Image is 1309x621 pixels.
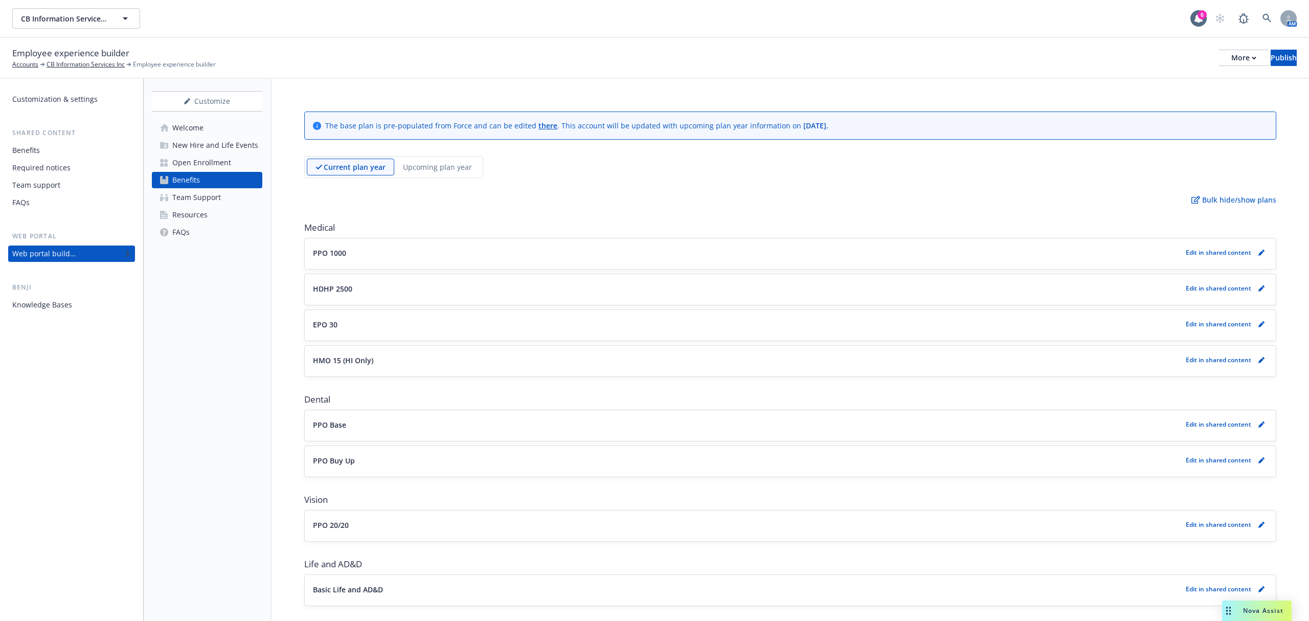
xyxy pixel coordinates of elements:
[12,246,76,262] div: Web portal builder
[313,419,346,430] p: PPO Base
[21,13,109,24] span: CB Information Services Inc
[152,92,262,111] div: Customize
[12,297,72,313] div: Knowledge Bases
[304,221,1276,234] span: Medical
[1222,601,1292,621] button: Nova Assist
[47,60,125,69] a: CB Information Services Inc
[403,162,472,172] p: Upcoming plan year
[8,282,135,293] div: Benji
[313,355,373,366] p: HMO 15 (HI Only)
[172,137,258,153] div: New Hire and Life Events
[538,121,557,130] a: there
[152,91,262,112] button: Customize
[1186,420,1251,429] p: Edit in shared content
[304,558,1276,570] span: Life and AD&D
[8,91,135,107] a: Customization & settings
[1255,454,1268,467] a: pencil
[8,177,135,193] a: Team support
[8,231,135,241] div: Web portal
[1186,320,1251,328] p: Edit in shared content
[1198,10,1207,19] div: 6
[557,121,803,130] span: . This account will be updated with upcoming plan year information on
[1271,50,1297,66] button: Publish
[8,194,135,211] a: FAQs
[152,120,262,136] a: Welcome
[152,207,262,223] a: Resources
[1255,282,1268,295] a: pencil
[172,224,190,240] div: FAQs
[12,194,30,211] div: FAQs
[12,60,38,69] a: Accounts
[1186,520,1251,529] p: Edit in shared content
[1191,194,1276,205] p: Bulk hide/show plans
[1222,601,1235,621] div: Drag to move
[313,520,1182,530] button: PPO 20/20
[304,494,1276,506] span: Vision
[172,189,221,206] div: Team Support
[313,584,1182,595] button: Basic Life and AD&D
[313,520,349,530] p: PPO 20/20
[324,162,386,172] p: Current plan year
[1186,456,1251,464] p: Edit in shared content
[1186,248,1251,257] p: Edit in shared content
[12,160,71,176] div: Required notices
[313,283,352,294] p: HDHP 2500
[152,189,262,206] a: Team Support
[803,121,828,130] span: [DATE] .
[313,248,346,258] p: PPO 1000
[1219,50,1269,66] button: More
[1255,247,1268,259] a: pencil
[1186,356,1251,364] p: Edit in shared content
[1271,50,1297,65] div: Publish
[313,355,1182,366] button: HMO 15 (HI Only)
[1255,354,1268,366] a: pencil
[313,319,337,330] p: EPO 30
[12,8,140,29] button: CB Information Services Inc
[12,177,60,193] div: Team support
[313,455,1182,466] button: PPO Buy Up
[1210,8,1230,29] a: Start snowing
[1257,8,1277,29] a: Search
[313,419,1182,430] button: PPO Base
[172,154,231,171] div: Open Enrollment
[1255,583,1268,595] a: pencil
[152,137,262,153] a: New Hire and Life Events
[8,160,135,176] a: Required notices
[8,142,135,159] a: Benefits
[1186,284,1251,293] p: Edit in shared content
[152,224,262,240] a: FAQs
[325,121,538,130] span: The base plan is pre-populated from Force and can be edited
[172,207,208,223] div: Resources
[1243,606,1283,615] span: Nova Assist
[152,172,262,188] a: Benefits
[1255,418,1268,431] a: pencil
[313,319,1182,330] button: EPO 30
[304,393,1276,406] span: Dental
[12,91,98,107] div: Customization & settings
[313,283,1182,294] button: HDHP 2500
[1233,8,1254,29] a: Report a Bug
[8,128,135,138] div: Shared content
[8,297,135,313] a: Knowledge Bases
[1186,585,1251,593] p: Edit in shared content
[12,47,129,60] span: Employee experience builder
[313,455,355,466] p: PPO Buy Up
[313,248,1182,258] button: PPO 1000
[1255,318,1268,330] a: pencil
[12,142,40,159] div: Benefits
[133,60,216,69] span: Employee experience builder
[1231,50,1256,65] div: More
[172,172,200,188] div: Benefits
[152,154,262,171] a: Open Enrollment
[172,120,204,136] div: Welcome
[8,246,135,262] a: Web portal builder
[1255,519,1268,531] a: pencil
[313,584,383,595] p: Basic Life and AD&D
